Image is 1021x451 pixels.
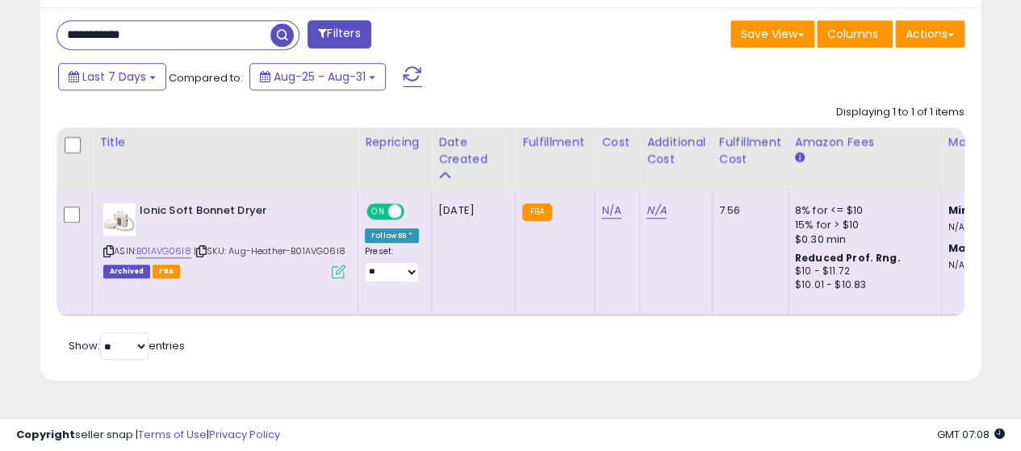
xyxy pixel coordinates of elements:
[836,105,965,120] div: Displaying 1 to 1 of 1 items
[161,94,174,106] img: tab_keywords_by_traffic_grey.svg
[178,95,272,106] div: Keywords by Traffic
[795,151,805,165] small: Amazon Fees.
[827,26,878,42] span: Columns
[365,246,419,282] div: Preset:
[795,134,935,151] div: Amazon Fees
[795,278,929,292] div: $10.01 - $10.83
[169,70,243,86] span: Compared to:
[153,265,180,278] span: FBA
[365,134,425,151] div: Repricing
[895,20,965,48] button: Actions
[103,265,150,278] span: Listings that have been deleted from Seller Central
[948,203,973,218] b: Min:
[719,203,776,218] div: 7.56
[103,203,345,277] div: ASIN:
[44,94,56,106] img: tab_domain_overview_orange.svg
[274,69,366,85] span: Aug-25 - Aug-31
[795,251,901,265] b: Reduced Prof. Rng.
[795,265,929,278] div: $10 - $11.72
[26,42,39,55] img: website_grey.svg
[438,203,503,218] div: [DATE]
[69,338,185,353] span: Show: entries
[308,20,370,48] button: Filters
[719,134,781,168] div: Fulfillment Cost
[730,20,814,48] button: Save View
[140,203,336,223] b: Ionic Soft Bonnet Dryer
[646,134,705,168] div: Additional Cost
[522,134,588,151] div: Fulfillment
[58,63,166,90] button: Last 7 Days
[795,218,929,232] div: 15% for > $10
[601,203,621,219] a: N/A
[26,26,39,39] img: logo_orange.svg
[368,205,388,219] span: ON
[194,244,345,257] span: | SKU: Aug-Heather-B01AVG06I8
[82,69,146,85] span: Last 7 Days
[61,95,144,106] div: Domain Overview
[103,203,136,236] img: 31GNJq99x2L._SL40_.jpg
[601,134,633,151] div: Cost
[795,203,929,218] div: 8% for <= $10
[99,134,351,151] div: Title
[438,134,508,168] div: Date Created
[209,427,280,442] a: Privacy Policy
[817,20,893,48] button: Columns
[249,63,386,90] button: Aug-25 - Aug-31
[646,203,666,219] a: N/A
[365,228,419,243] div: Follow BB *
[937,427,1005,442] span: 2025-09-8 07:08 GMT
[522,203,552,221] small: FBA
[138,427,207,442] a: Terms of Use
[42,42,178,55] div: Domain: [DOMAIN_NAME]
[136,244,191,258] a: B01AVG06I8
[795,232,929,247] div: $0.30 min
[948,240,977,256] b: Max:
[402,205,428,219] span: OFF
[16,428,280,443] div: seller snap | |
[45,26,79,39] div: v 4.0.25
[16,427,75,442] strong: Copyright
